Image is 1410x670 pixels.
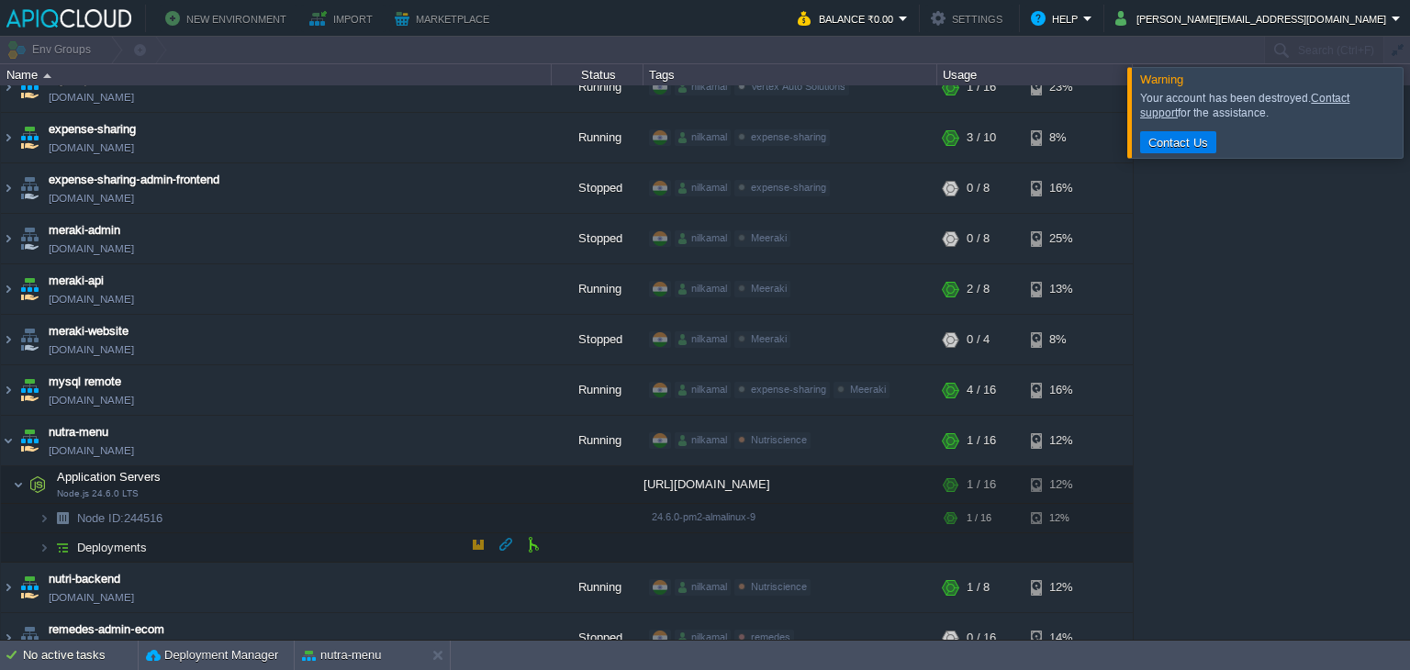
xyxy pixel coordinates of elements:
[17,62,42,112] img: AMDAwAAAACH5BAEAAAAALAAAAAABAAEAAAICRAEAOw==
[146,646,278,664] button: Deployment Manager
[798,7,899,29] button: Balance ₹0.00
[751,81,845,92] span: Vertex Auto Solutions
[967,264,990,314] div: 2 / 8
[751,283,787,294] span: Meeraki
[39,533,50,562] img: AMDAwAAAACH5BAEAAAAALAAAAAABAAEAAAICRAEAOw==
[1115,7,1392,29] button: [PERSON_NAME][EMAIL_ADDRESS][DOMAIN_NAME]
[1,62,16,112] img: AMDAwAAAACH5BAEAAAAALAAAAAABAAEAAAICRAEAOw==
[652,511,755,522] span: 24.6.0-pm2-almalinux-9
[967,504,991,532] div: 1 / 16
[1140,91,1398,120] div: Your account has been destroyed. for the assistance.
[17,613,42,663] img: AMDAwAAAACH5BAEAAAAALAAAAAABAAEAAAICRAEAOw==
[643,466,937,503] div: [URL][DOMAIN_NAME]
[1031,613,1091,663] div: 14%
[1,214,16,263] img: AMDAwAAAACH5BAEAAAAALAAAAAABAAEAAAICRAEAOw==
[1031,163,1091,213] div: 16%
[39,504,50,532] img: AMDAwAAAACH5BAEAAAAALAAAAAABAAEAAAICRAEAOw==
[309,7,378,29] button: Import
[675,382,731,398] div: nilkamal
[75,540,150,555] a: Deployments
[552,113,643,162] div: Running
[552,163,643,213] div: Stopped
[552,264,643,314] div: Running
[302,646,381,664] button: nutra-menu
[1,416,16,465] img: AMDAwAAAACH5BAEAAAAALAAAAAABAAEAAAICRAEAOw==
[850,384,886,395] span: Meeraki
[75,510,165,526] a: Node ID:244516
[17,563,42,612] img: AMDAwAAAACH5BAEAAAAALAAAAAABAAEAAAICRAEAOw==
[1031,466,1091,503] div: 12%
[23,641,138,670] div: No active tasks
[967,315,990,364] div: 0 / 4
[751,333,787,344] span: Meeraki
[49,322,129,341] a: meraki-website
[1031,365,1091,415] div: 16%
[751,434,807,445] span: Nutriscience
[751,581,807,592] span: Nutriscience
[395,7,495,29] button: Marketplace
[552,416,643,465] div: Running
[675,579,731,596] div: nilkamal
[17,113,42,162] img: AMDAwAAAACH5BAEAAAAALAAAAAABAAEAAAICRAEAOw==
[1031,416,1091,465] div: 12%
[1,113,16,162] img: AMDAwAAAACH5BAEAAAAALAAAAAABAAEAAAICRAEAOw==
[552,613,643,663] div: Stopped
[49,189,134,207] a: [DOMAIN_NAME]
[55,470,163,484] a: Application ServersNode.js 24.6.0 LTS
[17,365,42,415] img: AMDAwAAAACH5BAEAAAAALAAAAAABAAEAAAICRAEAOw==
[751,131,826,142] span: expense-sharing
[967,416,996,465] div: 1 / 16
[49,570,120,588] a: nutri-backend
[17,315,42,364] img: AMDAwAAAACH5BAEAAAAALAAAAAABAAEAAAICRAEAOw==
[49,588,134,607] a: [DOMAIN_NAME]
[49,441,134,460] a: [DOMAIN_NAME]
[552,365,643,415] div: Running
[751,384,826,395] span: expense-sharing
[1,264,16,314] img: AMDAwAAAACH5BAEAAAAALAAAAAABAAEAAAICRAEAOw==
[77,511,124,525] span: Node ID:
[1,163,16,213] img: AMDAwAAAACH5BAEAAAAALAAAAAABAAEAAAICRAEAOw==
[1031,264,1091,314] div: 13%
[675,630,731,646] div: nilkamal
[49,221,120,240] a: meraki-admin
[49,620,164,639] a: remedes-admin-ecom
[644,64,936,85] div: Tags
[6,9,131,28] img: APIQCloud
[17,163,42,213] img: AMDAwAAAACH5BAEAAAAALAAAAAABAAEAAAICRAEAOw==
[13,466,24,503] img: AMDAwAAAACH5BAEAAAAALAAAAAABAAEAAAICRAEAOw==
[1,563,16,612] img: AMDAwAAAACH5BAEAAAAALAAAAAABAAEAAAICRAEAOw==
[552,214,643,263] div: Stopped
[675,281,731,297] div: nilkamal
[43,73,51,78] img: AMDAwAAAACH5BAEAAAAALAAAAAABAAEAAAICRAEAOw==
[552,315,643,364] div: Stopped
[1031,214,1091,263] div: 25%
[751,631,790,642] span: remedes
[553,64,643,85] div: Status
[967,214,990,263] div: 0 / 8
[675,230,731,247] div: nilkamal
[751,232,787,243] span: Meeraki
[675,432,731,449] div: nilkamal
[1031,315,1091,364] div: 8%
[49,423,108,441] a: nutra-menu
[931,7,1008,29] button: Settings
[49,290,134,308] a: [DOMAIN_NAME]
[967,613,996,663] div: 0 / 16
[49,373,121,391] a: mysql remote
[675,79,731,95] div: nilkamal
[1140,73,1183,86] span: Warning
[17,264,42,314] img: AMDAwAAAACH5BAEAAAAALAAAAAABAAEAAAICRAEAOw==
[967,365,996,415] div: 4 / 16
[1,613,16,663] img: AMDAwAAAACH5BAEAAAAALAAAAAABAAEAAAICRAEAOw==
[1,365,16,415] img: AMDAwAAAACH5BAEAAAAALAAAAAABAAEAAAICRAEAOw==
[751,182,826,193] span: expense-sharing
[165,7,292,29] button: New Environment
[49,171,219,189] a: expense-sharing-admin-frontend
[938,64,1132,85] div: Usage
[552,62,643,112] div: Running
